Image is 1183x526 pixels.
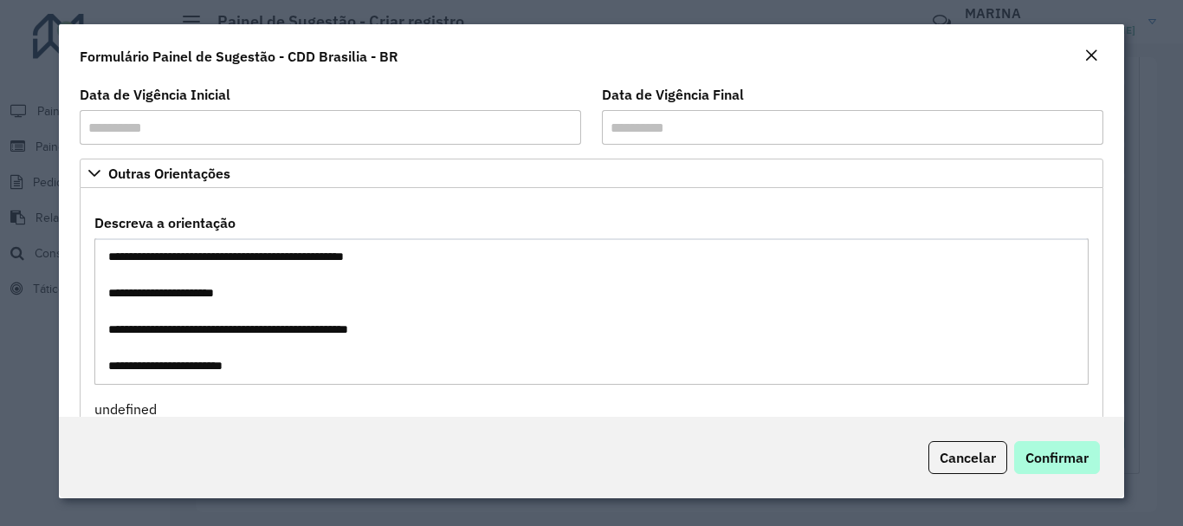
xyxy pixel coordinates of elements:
[940,449,996,466] span: Cancelar
[602,84,744,105] label: Data de Vigência Final
[1025,449,1089,466] span: Confirmar
[928,441,1007,474] button: Cancelar
[108,166,230,180] span: Outras Orientações
[94,400,157,418] span: undefined
[80,159,1102,188] a: Outras Orientações
[1084,49,1098,62] em: Fechar
[80,84,230,105] label: Data de Vigência Inicial
[80,46,398,67] h4: Formulário Painel de Sugestão - CDD Brasilia - BR
[1079,45,1103,68] button: Close
[1014,441,1100,474] button: Confirmar
[94,212,236,233] label: Descreva a orientação
[80,188,1102,428] div: Outras Orientações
